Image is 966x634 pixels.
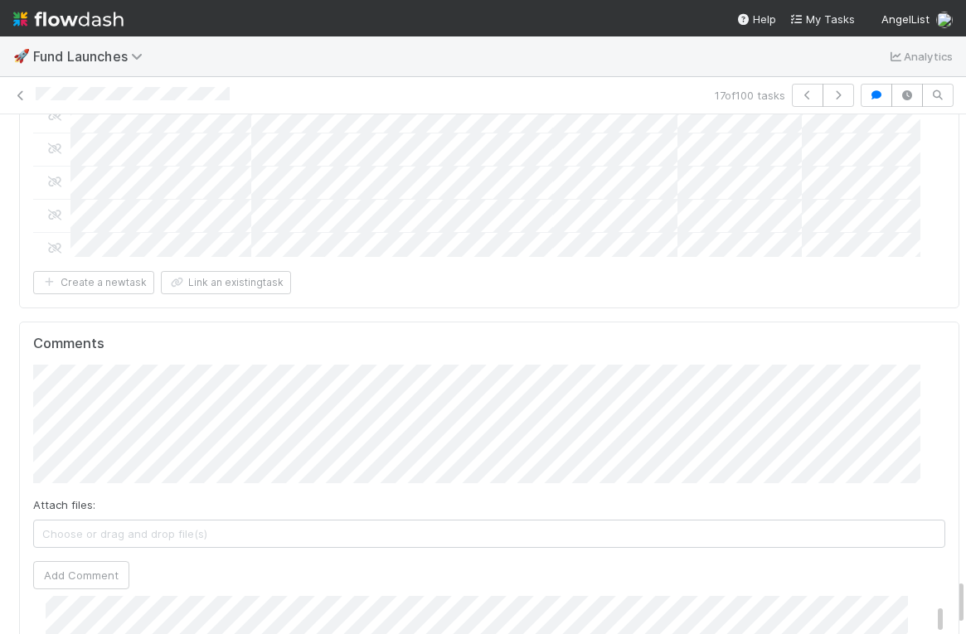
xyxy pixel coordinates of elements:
[715,87,785,104] span: 17 of 100 tasks
[13,49,30,63] span: 🚀
[34,520,944,547] span: Choose or drag and drop file(s)
[736,11,776,27] div: Help
[33,561,129,589] button: Add Comment
[881,12,930,26] span: AngelList
[33,48,151,65] span: Fund Launches
[13,5,124,33] img: logo-inverted-e16ddd16eac7371096b0.svg
[789,11,855,27] a: My Tasks
[887,46,953,66] a: Analytics
[33,496,95,513] label: Attach files:
[789,12,855,26] span: My Tasks
[33,271,154,294] button: Create a newtask
[161,271,291,294] button: Link an existingtask
[936,12,953,28] img: avatar_6811aa62-070e-4b0a-ab85-15874fb457a1.png
[33,336,945,352] h5: Comments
